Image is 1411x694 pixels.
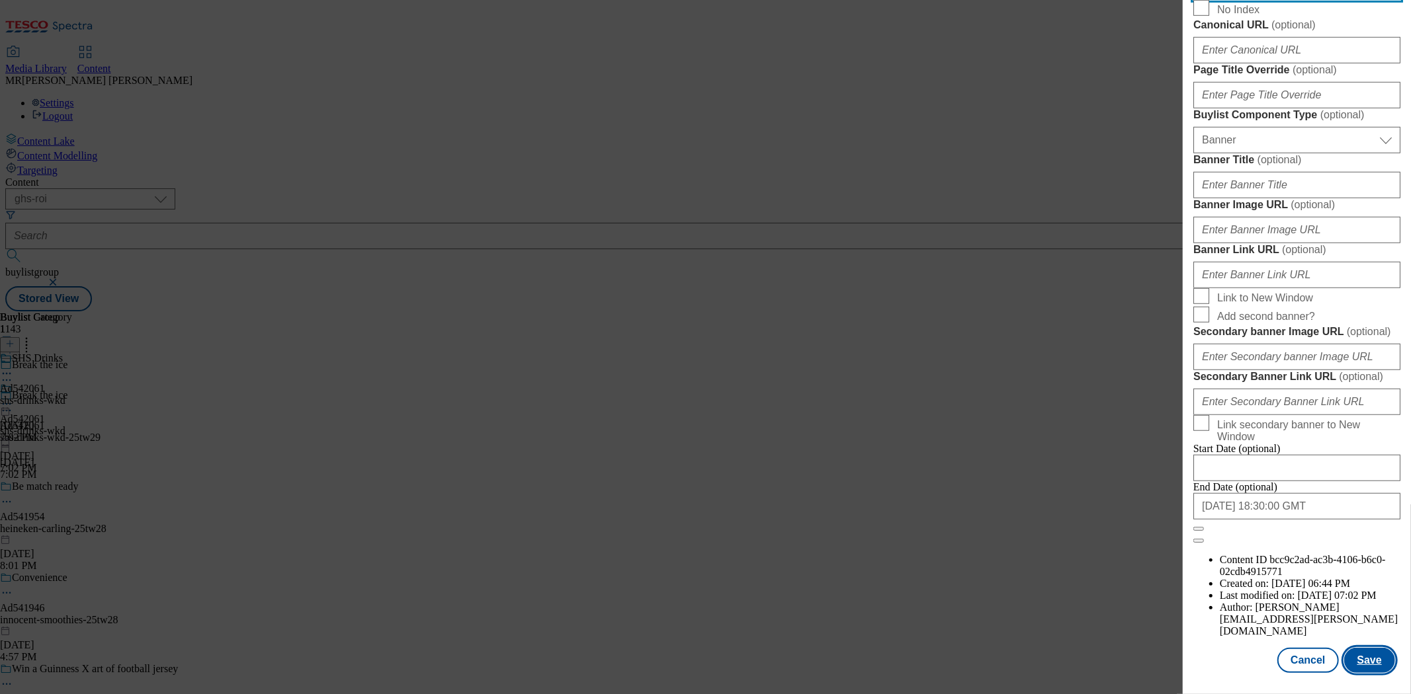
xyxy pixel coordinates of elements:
[1282,244,1326,255] span: ( optional )
[1193,19,1400,32] label: Canonical URL
[1193,217,1400,243] input: Enter Banner Image URL
[1193,370,1400,383] label: Secondary Banner Link URL
[1220,601,1398,636] span: [PERSON_NAME][EMAIL_ADDRESS][PERSON_NAME][DOMAIN_NAME]
[1293,64,1337,75] span: ( optional )
[1193,325,1400,338] label: Secondary banner Image URL
[1193,82,1400,108] input: Enter Page Title Override
[1193,389,1400,415] input: Enter Secondary Banner Link URL
[1271,19,1316,30] span: ( optional )
[1220,554,1386,577] span: bcc9c2ad-ac3b-4106-b6c0-02cdb4915771
[1220,590,1400,601] li: Last modified on:
[1193,344,1400,370] input: Enter Secondary banner Image URL
[1217,311,1315,323] span: Add second banner?
[1220,601,1400,637] li: Author:
[1193,198,1400,212] label: Banner Image URL
[1347,326,1391,337] span: ( optional )
[1193,481,1277,492] span: End Date (optional)
[1193,153,1400,167] label: Banner Title
[1320,109,1365,120] span: ( optional )
[1193,63,1400,77] label: Page Title Override
[1193,262,1400,288] input: Enter Banner Link URL
[1298,590,1377,601] span: [DATE] 07:02 PM
[1193,243,1400,256] label: Banner Link URL
[1258,154,1302,165] span: ( optional )
[1193,455,1400,481] input: Enter Date
[1193,37,1400,63] input: Enter Canonical URL
[1220,554,1400,578] li: Content ID
[1193,172,1400,198] input: Enter Banner Title
[1193,443,1281,454] span: Start Date (optional)
[1344,648,1395,673] button: Save
[1217,292,1313,304] span: Link to New Window
[1193,527,1204,531] button: Close
[1193,108,1400,122] label: Buylist Component Type
[1193,493,1400,520] input: Enter Date
[1217,419,1395,443] span: Link secondary banner to New Window
[1220,578,1400,590] li: Created on:
[1271,578,1350,589] span: [DATE] 06:44 PM
[1291,199,1335,210] span: ( optional )
[1217,4,1260,16] span: No Index
[1277,648,1338,673] button: Cancel
[1339,371,1383,382] span: ( optional )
